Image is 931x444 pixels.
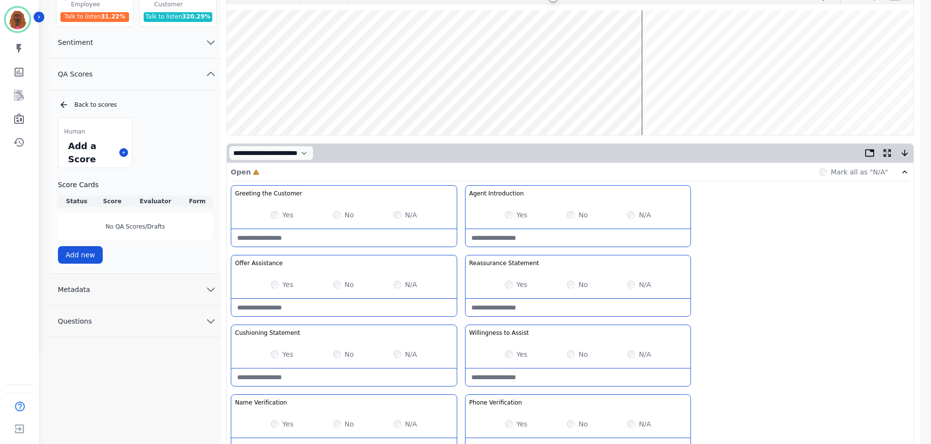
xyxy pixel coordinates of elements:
[231,167,251,177] p: Open
[58,213,213,240] div: No QA Scores/Drafts
[578,349,588,359] label: No
[205,315,217,327] svg: chevron down
[639,349,651,359] label: N/A
[101,13,125,20] span: 31.22 %
[282,419,294,429] label: Yes
[405,210,417,220] label: N/A
[469,190,524,197] h3: Agent Introduction
[205,37,217,48] svg: chevron down
[345,280,354,290] label: No
[639,210,651,220] label: N/A
[469,259,539,267] h3: Reassurance Statement
[469,399,522,406] h3: Phone Verification
[129,195,182,207] th: Evaluator
[578,419,588,429] label: No
[405,349,417,359] label: N/A
[282,280,294,290] label: Yes
[517,280,528,290] label: Yes
[50,69,101,79] span: QA Scores
[405,280,417,290] label: N/A
[6,8,29,31] img: Bordered avatar
[64,128,85,135] span: Human
[345,349,354,359] label: No
[58,246,103,264] button: Add new
[50,316,100,326] span: Questions
[205,284,217,295] svg: chevron down
[50,38,101,47] span: Sentiment
[578,210,588,220] label: No
[50,27,221,58] button: Sentiment chevron down
[235,399,287,406] h3: Name Verification
[50,306,221,337] button: Questions chevron down
[639,280,651,290] label: N/A
[517,210,528,220] label: Yes
[405,419,417,429] label: N/A
[517,419,528,429] label: Yes
[639,419,651,429] label: N/A
[59,100,213,110] div: Back to scores
[282,349,294,359] label: Yes
[144,12,213,22] div: Talk to listen
[345,419,354,429] label: No
[469,329,529,337] h3: Willingness to Assist
[182,195,213,207] th: Form
[50,274,221,306] button: Metadata chevron down
[66,137,115,168] div: Add a Score
[95,195,129,207] th: Score
[831,167,888,177] label: Mark all as "N/A"
[60,12,130,22] div: Talk to listen
[58,180,213,190] h3: Score Cards
[282,210,294,220] label: Yes
[235,259,283,267] h3: Offer Assistance
[345,210,354,220] label: No
[50,58,221,90] button: QA Scores chevron up
[205,68,217,80] svg: chevron up
[517,349,528,359] label: Yes
[182,13,210,20] span: 320.29 %
[154,0,214,8] div: Customer
[235,329,300,337] h3: Cushioning Statement
[235,190,302,197] h3: Greeting the Customer
[50,285,98,294] span: Metadata
[58,195,95,207] th: Status
[578,280,588,290] label: No
[71,0,131,8] div: Employee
